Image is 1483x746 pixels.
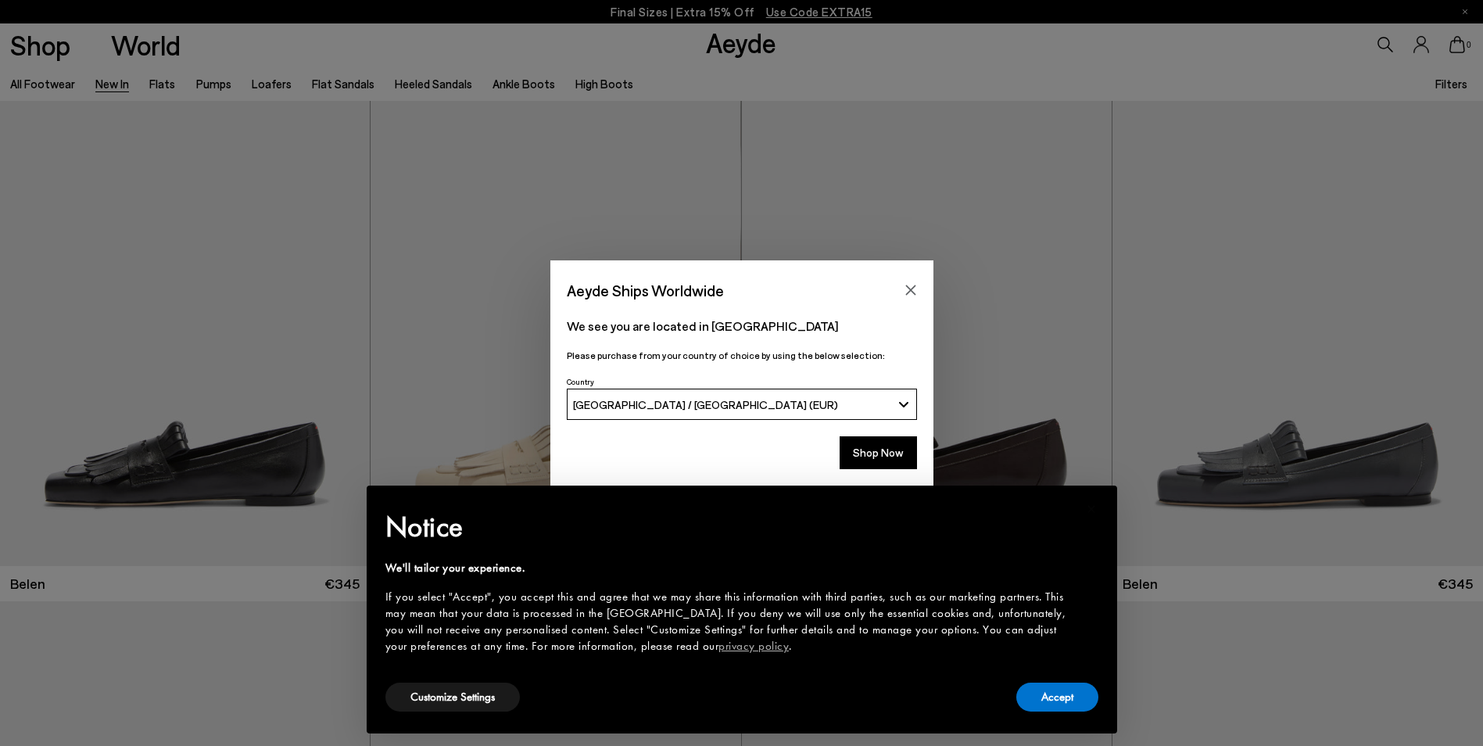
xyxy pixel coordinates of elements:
a: privacy policy [718,638,789,654]
div: If you select "Accept", you accept this and agree that we may share this information with third p... [385,589,1073,655]
span: [GEOGRAPHIC_DATA] / [GEOGRAPHIC_DATA] (EUR) [573,398,838,411]
button: Customize Settings [385,683,520,712]
h2: Notice [385,507,1073,547]
button: Close this notice [1073,490,1111,528]
span: × [1087,497,1097,521]
div: We'll tailor your experience. [385,560,1073,576]
span: Aeyde Ships Worldwide [567,277,724,304]
span: Country [567,377,594,386]
button: Close [899,278,922,302]
p: We see you are located in [GEOGRAPHIC_DATA] [567,317,917,335]
button: Shop Now [840,436,917,469]
p: Please purchase from your country of choice by using the below selection: [567,348,917,363]
button: Accept [1016,683,1098,712]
